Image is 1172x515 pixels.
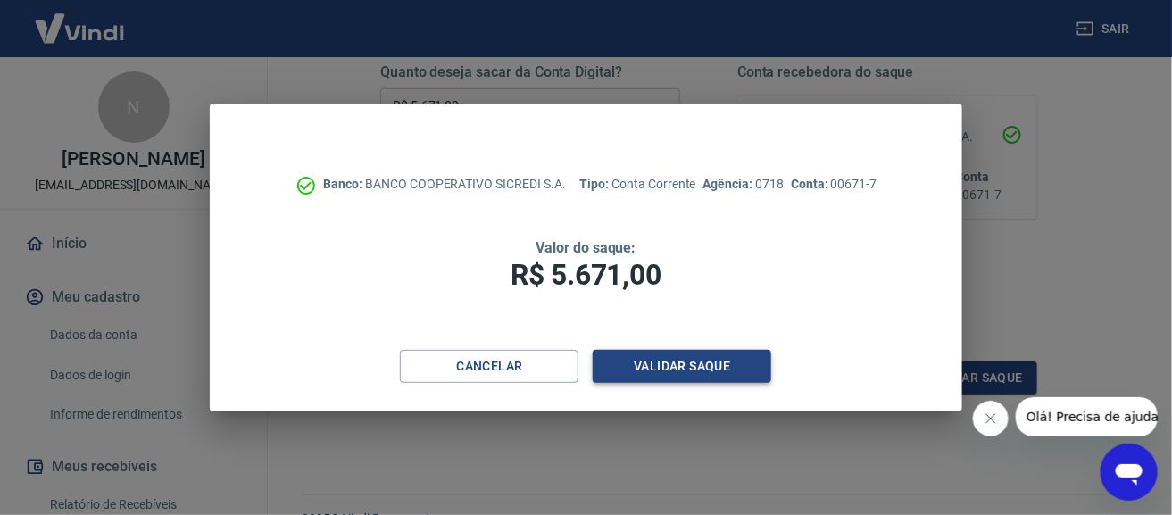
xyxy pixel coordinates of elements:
iframe: Fechar mensagem [973,401,1009,436]
iframe: Botão para abrir a janela de mensagens [1101,444,1158,501]
span: Banco: [324,177,366,191]
span: Tipo: [580,177,612,191]
span: Agência: [703,177,756,191]
button: Validar saque [593,350,771,383]
p: BANCO COOPERATIVO SICREDI S.A. [324,175,566,194]
iframe: Mensagem da empresa [1016,397,1158,436]
p: Conta Corrente [580,175,696,194]
span: Conta: [791,177,831,191]
p: 0718 [703,175,784,194]
span: Olá! Precisa de ajuda? [11,12,150,27]
p: 00671-7 [791,175,877,194]
span: Valor do saque: [536,239,636,256]
span: R$ 5.671,00 [511,258,661,292]
button: Cancelar [400,350,578,383]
